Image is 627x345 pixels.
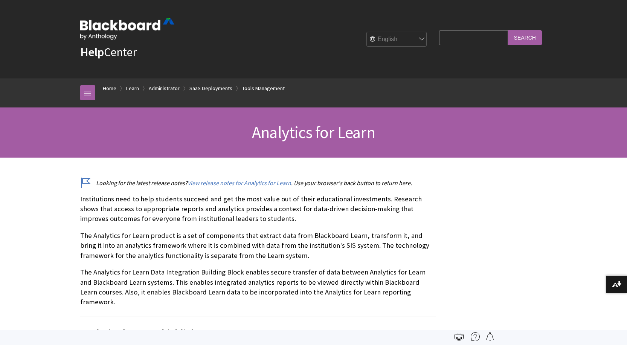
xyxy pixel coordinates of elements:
strong: Help [80,44,104,60]
a: Administrator [149,84,180,93]
a: Tools Management [242,84,285,93]
select: Site Language Selector [367,32,427,47]
input: Search [508,30,542,45]
a: Learn [126,84,139,93]
img: More help [471,332,480,341]
img: Blackboard by Anthology [80,18,174,40]
a: View release notes for Analytics for Learn [188,179,291,187]
a: HelpCenter [80,44,137,60]
p: The Analytics for Learn Data Integration Building Block enables secure transfer of data between A... [80,267,436,307]
a: SaaS Deployments [189,84,232,93]
a: Home [103,84,116,93]
img: Follow this page [485,332,494,341]
span: Analytics for Learn [252,122,375,143]
img: Print [455,332,464,341]
p: The Analytics for Learn product is a set of components that extract data from Blackboard Learn, t... [80,231,436,261]
p: Looking for the latest release notes? . Use your browser's back button to return here. [80,179,436,187]
p: Institutions need to help students succeed and get the most value out of their educational invest... [80,194,436,224]
span: Analytics for Learn highlights [80,325,436,341]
